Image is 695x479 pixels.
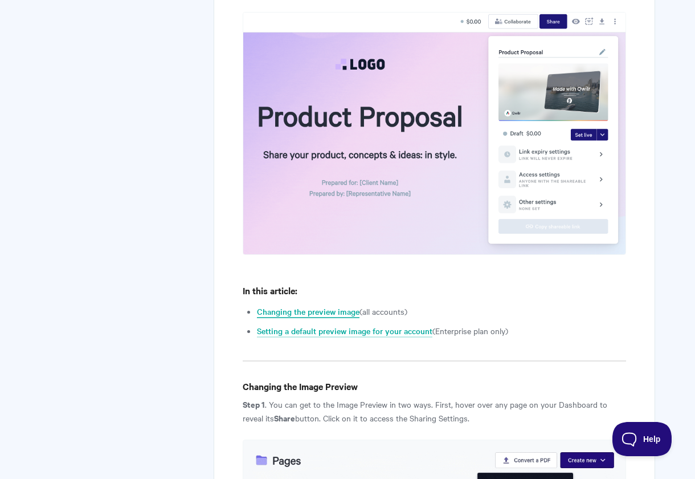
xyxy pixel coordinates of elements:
[257,325,432,338] a: Setting a default preview image for your account
[243,284,297,297] strong: In this article:
[274,412,295,424] strong: Share
[257,306,359,318] a: Changing the preview image
[243,397,626,425] p: . You can get to the Image Preview in two ways. First, hover over any page on your Dashboard to r...
[243,379,626,393] h4: Changing the Image Preview
[612,422,672,456] iframe: Toggle Customer Support
[243,12,626,255] img: file-7A4RbiE5Ch.png
[243,398,265,410] strong: Step 1
[257,305,626,318] li: (all accounts)
[257,324,626,338] li: (Enterprise plan only)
